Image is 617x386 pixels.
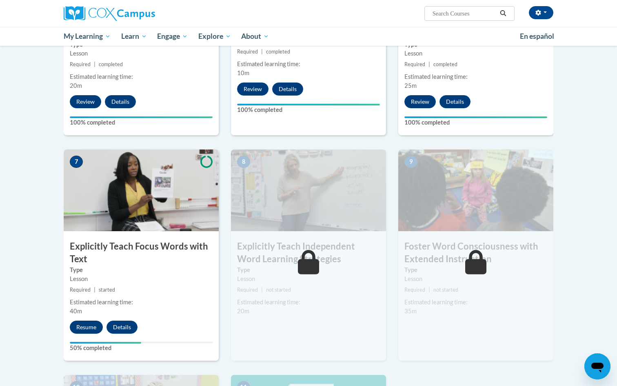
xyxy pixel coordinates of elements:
[404,274,547,283] div: Lesson
[237,105,380,114] label: 100% completed
[193,27,236,46] a: Explore
[70,156,83,168] span: 7
[272,83,303,96] button: Details
[428,61,430,67] span: |
[51,27,566,46] div: Main menu
[497,9,509,18] button: Search
[404,95,436,108] button: Review
[64,6,155,21] img: Cox Campus
[261,49,263,55] span: |
[64,149,219,231] img: Course Image
[433,61,457,67] span: completed
[236,27,275,46] a: About
[432,9,497,18] input: Search Courses
[266,287,291,293] span: not started
[70,49,213,58] div: Lesson
[70,266,213,274] label: Type
[237,266,380,274] label: Type
[70,274,213,283] div: Lesson
[428,287,430,293] span: |
[404,308,417,315] span: 35m
[404,266,547,274] label: Type
[70,344,213,353] label: 50% completed
[515,28,559,45] a: En español
[70,118,213,127] label: 100% completed
[121,31,147,41] span: Learn
[70,72,213,81] div: Estimated learning time:
[237,156,250,168] span: 8
[404,116,547,118] div: Your progress
[70,95,101,108] button: Review
[237,274,380,283] div: Lesson
[64,6,219,21] a: Cox Campus
[529,6,553,19] button: Account Settings
[70,116,213,118] div: Your progress
[404,82,417,89] span: 25m
[99,61,123,67] span: completed
[116,27,152,46] a: Learn
[152,27,193,46] a: Engage
[404,49,547,58] div: Lesson
[404,72,547,81] div: Estimated learning time:
[520,32,554,40] span: En español
[237,104,380,105] div: Your progress
[198,31,231,41] span: Explore
[584,353,610,379] iframe: Button to launch messaging window
[70,298,213,307] div: Estimated learning time:
[94,287,95,293] span: |
[99,287,115,293] span: started
[231,149,386,231] img: Course Image
[261,287,263,293] span: |
[70,321,103,334] button: Resume
[237,298,380,307] div: Estimated learning time:
[231,240,386,266] h3: Explicitly Teach Independent Word Learning Strategies
[237,60,380,69] div: Estimated learning time:
[404,156,417,168] span: 9
[58,27,116,46] a: My Learning
[237,308,249,315] span: 20m
[398,149,553,231] img: Course Image
[70,61,91,67] span: Required
[404,118,547,127] label: 100% completed
[237,83,269,96] button: Review
[64,31,111,41] span: My Learning
[237,287,258,293] span: Required
[70,308,82,315] span: 40m
[404,298,547,307] div: Estimated learning time:
[107,321,138,334] button: Details
[157,31,188,41] span: Engage
[237,49,258,55] span: Required
[433,287,458,293] span: not started
[439,95,471,108] button: Details
[237,69,249,76] span: 10m
[70,82,82,89] span: 20m
[70,342,141,344] div: Your progress
[404,287,425,293] span: Required
[404,61,425,67] span: Required
[64,240,219,266] h3: Explicitly Teach Focus Words with Text
[398,240,553,266] h3: Foster Word Consciousness with Extended Instruction
[94,61,95,67] span: |
[266,49,290,55] span: completed
[241,31,269,41] span: About
[70,287,91,293] span: Required
[105,95,136,108] button: Details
